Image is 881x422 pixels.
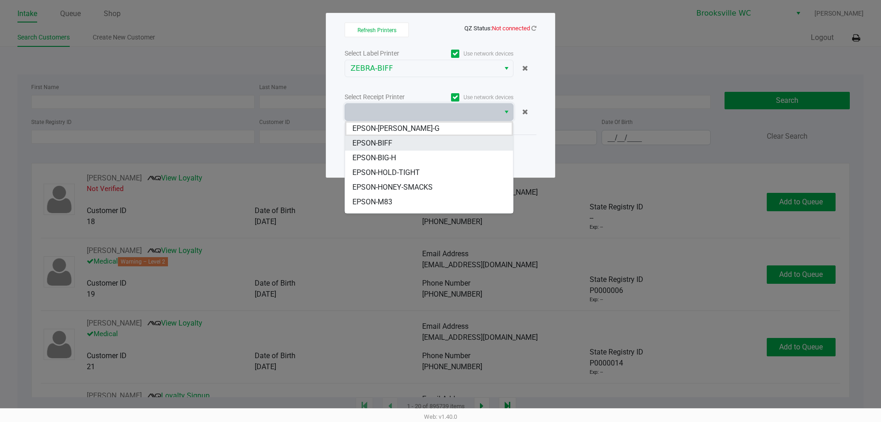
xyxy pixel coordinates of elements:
button: Refresh Printers [345,23,409,37]
button: Select [500,60,513,77]
label: Use network devices [429,93,513,101]
span: QZ Status: [464,25,536,32]
span: Web: v1.40.0 [424,413,457,420]
span: ZEBRA-BIFF [351,63,494,74]
span: EPSON-BIFF [352,138,392,149]
label: Use network devices [429,50,513,58]
div: Select Label Printer [345,49,429,58]
span: Refresh Printers [357,27,396,34]
span: EPSON-M83 [352,197,392,208]
span: EPSON-HOLD-TIGHT [352,167,420,178]
span: Not connected [492,25,530,32]
span: EPSON-BIG-H [352,152,396,163]
span: EPSON-[PERSON_NAME]-G [352,123,440,134]
button: Select [500,104,513,120]
div: Select Receipt Printer [345,92,429,102]
span: EPSON-PEABODY [352,211,410,222]
span: EPSON-HONEY-SMACKS [352,182,433,193]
